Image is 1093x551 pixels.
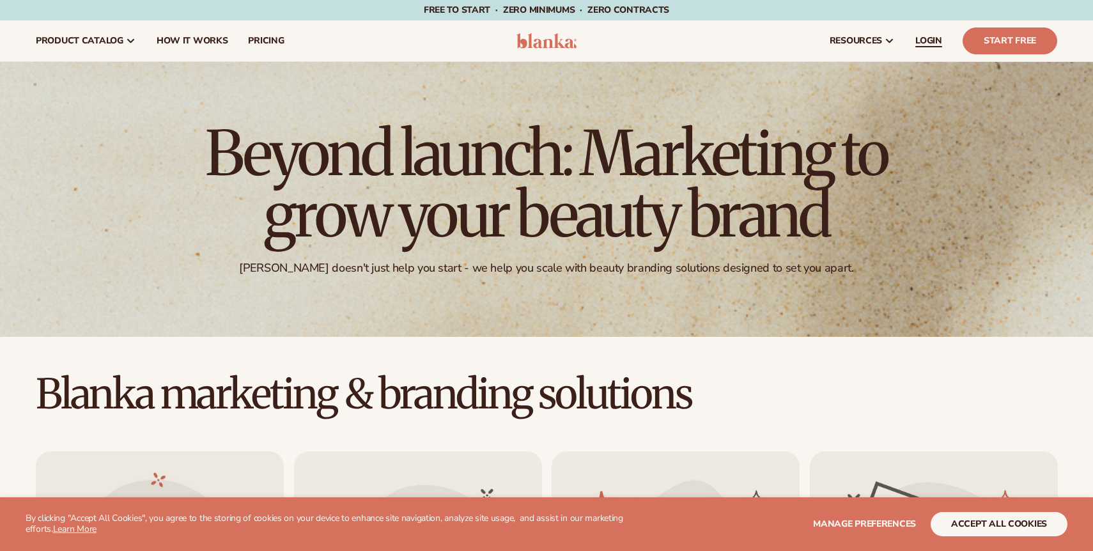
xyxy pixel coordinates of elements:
p: By clicking "Accept All Cookies", you agree to the storing of cookies on your device to enhance s... [26,513,645,535]
span: product catalog [36,36,123,46]
button: accept all cookies [931,512,1067,536]
a: Learn More [53,523,97,535]
span: resources [830,36,882,46]
a: LOGIN [905,20,952,61]
h1: Beyond launch: Marketing to grow your beauty brand [195,123,898,245]
span: pricing [248,36,284,46]
a: resources [819,20,905,61]
span: How It Works [157,36,228,46]
span: LOGIN [915,36,942,46]
a: pricing [238,20,294,61]
img: logo [516,33,577,49]
span: Free to start · ZERO minimums · ZERO contracts [424,4,669,16]
button: Manage preferences [813,512,916,536]
a: How It Works [146,20,238,61]
a: Start Free [963,27,1057,54]
span: Manage preferences [813,518,916,530]
div: [PERSON_NAME] doesn't just help you start - we help you scale with beauty branding solutions desi... [239,261,853,275]
a: product catalog [26,20,146,61]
